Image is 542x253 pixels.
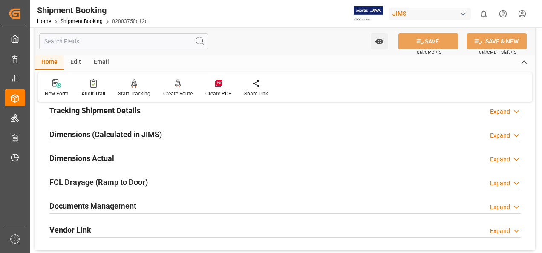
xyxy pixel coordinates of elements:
[87,55,115,70] div: Email
[490,227,510,236] div: Expand
[354,6,383,21] img: Exertis%20JAM%20-%20Email%20Logo.jpg_1722504956.jpg
[37,18,51,24] a: Home
[244,90,268,98] div: Share Link
[39,33,208,49] input: Search Fields
[49,200,136,212] h2: Documents Management
[490,203,510,212] div: Expand
[163,90,193,98] div: Create Route
[479,49,516,55] span: Ctrl/CMD + Shift + S
[493,4,513,23] button: Help Center
[37,4,147,17] div: Shipment Booking
[467,33,527,49] button: SAVE & NEW
[35,55,64,70] div: Home
[49,152,114,164] h2: Dimensions Actual
[49,224,91,236] h2: Vendor Link
[490,131,510,140] div: Expand
[398,33,458,49] button: SAVE
[490,179,510,188] div: Expand
[49,105,141,116] h2: Tracking Shipment Details
[205,90,231,98] div: Create PDF
[417,49,441,55] span: Ctrl/CMD + S
[61,18,103,24] a: Shipment Booking
[474,4,493,23] button: show 0 new notifications
[389,8,471,20] div: JIMS
[49,176,148,188] h2: FCL Drayage (Ramp to Door)
[45,90,69,98] div: New Form
[81,90,105,98] div: Audit Trail
[118,90,150,98] div: Start Tracking
[371,33,388,49] button: open menu
[490,155,510,164] div: Expand
[49,129,162,140] h2: Dimensions (Calculated in JIMS)
[490,107,510,116] div: Expand
[389,6,474,22] button: JIMS
[64,55,87,70] div: Edit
